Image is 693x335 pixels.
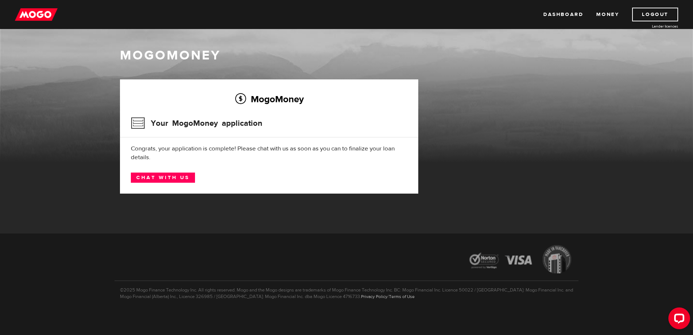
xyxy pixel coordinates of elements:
[131,91,407,107] h2: MogoMoney
[131,144,407,162] div: Congrats, your application is complete! Please chat with us as soon as you can to finalize your l...
[543,8,583,21] a: Dashboard
[120,48,573,63] h1: MogoMoney
[632,8,678,21] a: Logout
[131,173,195,183] a: Chat with us
[361,294,387,299] a: Privacy Policy
[131,114,262,133] h3: Your MogoMoney application
[462,240,578,281] img: legal-icons-92a2ffecb4d32d839781d1b4e4802d7b.png
[624,24,678,29] a: Lender licences
[389,294,415,299] a: Terms of Use
[115,281,578,300] p: ©2025 Mogo Finance Technology Inc. All rights reserved. Mogo and the Mogo designs are trademarks ...
[596,8,619,21] a: Money
[663,305,693,335] iframe: LiveChat chat widget
[15,8,58,21] img: mogo_logo-11ee424be714fa7cbb0f0f49df9e16ec.png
